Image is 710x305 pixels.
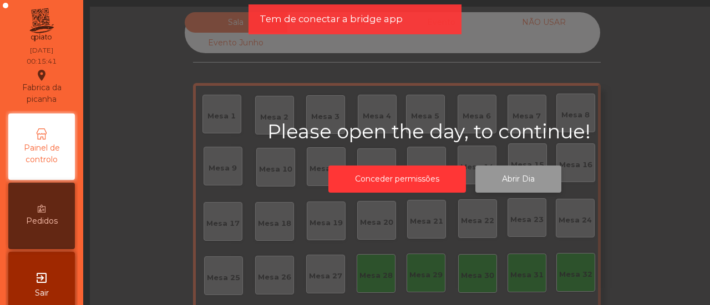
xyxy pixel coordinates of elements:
[27,56,57,66] div: 00:15:41
[260,12,403,26] span: Tem de conectar a bridge app
[328,166,466,193] button: Conceder permissões
[35,271,48,285] i: exit_to_app
[475,166,561,193] button: Abrir Dia
[267,120,622,143] h2: Please open the day, to continue!
[30,45,53,55] div: [DATE]
[28,6,55,44] img: qpiato
[35,287,49,299] span: Sair
[35,69,48,82] i: location_on
[26,215,58,227] span: Pedidos
[9,69,74,105] div: Fabrica da picanha
[11,142,72,166] span: Painel de controlo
